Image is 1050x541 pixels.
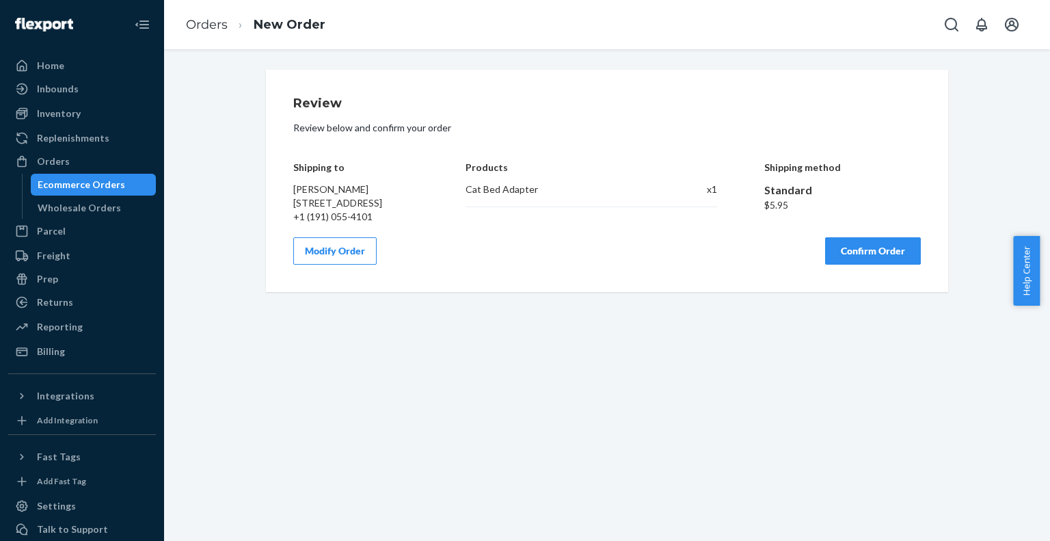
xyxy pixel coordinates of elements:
div: Reporting [37,320,83,334]
button: Integrations [8,385,156,407]
p: Review below and confirm your order [293,121,921,135]
div: Standard [764,183,921,198]
button: Confirm Order [825,237,921,265]
a: Wholesale Orders [31,197,157,219]
button: Modify Order [293,237,377,265]
div: Integrations [37,389,94,403]
a: New Order [254,17,325,32]
a: Add Fast Tag [8,473,156,490]
div: Fast Tags [37,450,81,464]
button: Help Center [1013,236,1040,306]
div: $5.95 [764,198,921,212]
h4: Shipping to [293,162,419,172]
button: Close Navigation [129,11,156,38]
h4: Shipping method [764,162,921,172]
div: Replenishments [37,131,109,145]
a: Ecommerce Orders [31,174,157,196]
div: Orders [37,155,70,168]
div: Freight [37,249,70,263]
a: Talk to Support [8,518,156,540]
a: Returns [8,291,156,313]
button: Fast Tags [8,446,156,468]
a: Parcel [8,220,156,242]
a: Inbounds [8,78,156,100]
div: Returns [37,295,73,309]
h1: Review [293,97,921,111]
div: Inbounds [37,82,79,96]
div: Ecommerce Orders [38,178,125,192]
div: Inventory [37,107,81,120]
div: Home [37,59,64,72]
div: Prep [37,272,58,286]
div: Wholesale Orders [38,201,121,215]
button: Open Search Box [938,11,965,38]
div: +1 (191) 055-4101 [293,210,419,224]
a: Inventory [8,103,156,124]
a: Add Integration [8,412,156,429]
a: Reporting [8,316,156,338]
span: [PERSON_NAME] [STREET_ADDRESS] [293,183,382,209]
a: Settings [8,495,156,517]
img: Flexport logo [15,18,73,31]
div: Settings [37,499,76,513]
a: Orders [8,150,156,172]
div: Parcel [37,224,66,238]
div: Add Integration [37,414,98,426]
a: Billing [8,341,156,362]
div: Talk to Support [37,523,108,536]
a: Replenishments [8,127,156,149]
div: Cat Bed Adapter [466,183,663,196]
ol: breadcrumbs [175,5,336,45]
a: Freight [8,245,156,267]
a: Home [8,55,156,77]
button: Open notifications [968,11,995,38]
a: Prep [8,268,156,290]
button: Open account menu [998,11,1025,38]
div: Billing [37,345,65,358]
h4: Products [466,162,716,172]
a: Orders [186,17,228,32]
div: Add Fast Tag [37,475,86,487]
div: x 1 [677,183,717,196]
